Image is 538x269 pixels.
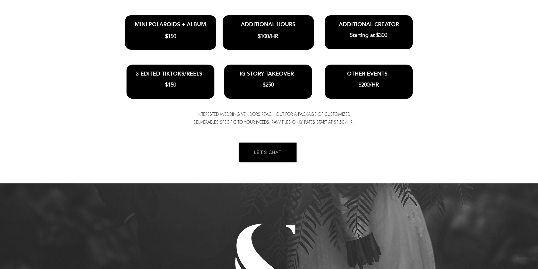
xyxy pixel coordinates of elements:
span: LET'S CHAT [254,149,282,155]
span: MINI POLAROIDS + ALBUM [135,21,206,28]
span: ADDITIONAL CREATOR [339,21,399,28]
span: ADDITIONAL HOURS [241,21,295,28]
span: INTERESTED WEDDING VENDORS REACH OUT FOR A PACKAGE OF CUSTOMIZED DELIVERABLES SPECIFIC TO YOUR NE... [193,111,354,125]
span: OTHER EVENTS [347,70,387,77]
span: $200/HR [359,81,379,88]
span: $100/HR [258,33,278,40]
span: $150 [165,33,176,40]
span: $150 [165,81,176,88]
span: Starting at $300 [350,32,387,38]
span: 3 EDITED TIKTOKS/REELS [136,70,202,77]
span: IG STORY TAKEOVER [240,70,294,77]
span: $250 [263,81,274,88]
a: LET'S CHAT [239,143,297,162]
